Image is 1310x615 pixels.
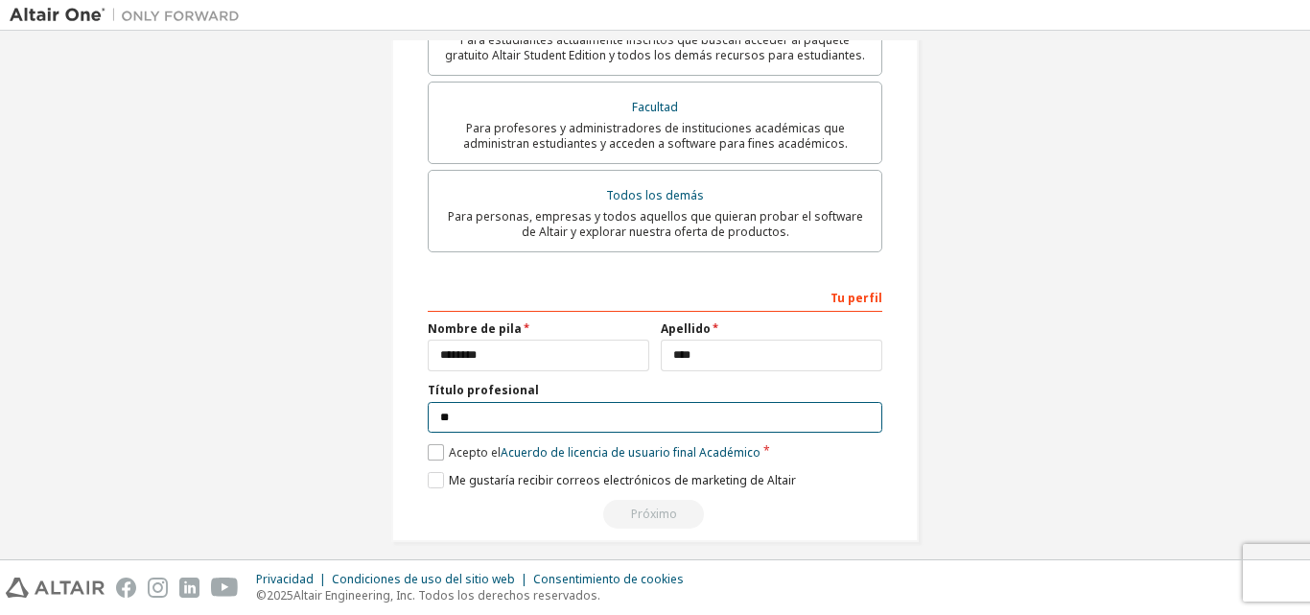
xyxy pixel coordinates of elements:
font: Privacidad [256,571,314,587]
font: Para estudiantes actualmente inscritos que buscan acceder al paquete gratuito Altair Student Edit... [445,32,865,63]
img: Altair Uno [10,6,249,25]
div: Read and acccept EULA to continue [428,500,882,529]
font: © [256,587,267,603]
font: Consentimiento de cookies [533,571,684,587]
font: Todos los demás [606,187,704,203]
font: Condiciones de uso del sitio web [332,571,515,587]
img: facebook.svg [116,578,136,598]
img: youtube.svg [211,578,239,598]
img: instagram.svg [148,578,168,598]
font: Académico [699,444,760,461]
font: Altair Engineering, Inc. Todos los derechos reservados. [293,587,600,603]
font: Apellido [661,320,711,337]
img: altair_logo.svg [6,578,105,598]
font: Tu perfil [830,290,882,306]
font: Para personas, empresas y todos aquellos que quieran probar el software de Altair y explorar nues... [448,208,863,240]
font: Para profesores y administradores de instituciones académicas que administran estudiantes y acced... [463,120,848,152]
font: Me gustaría recibir correos electrónicos de marketing de Altair [449,472,796,488]
font: 2025 [267,587,293,603]
font: Facultad [632,99,678,115]
font: Acuerdo de licencia de usuario final [501,444,696,461]
font: Acepto el [449,444,501,461]
img: linkedin.svg [179,578,199,598]
font: Título profesional [428,382,539,398]
font: Nombre de pila [428,320,522,337]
